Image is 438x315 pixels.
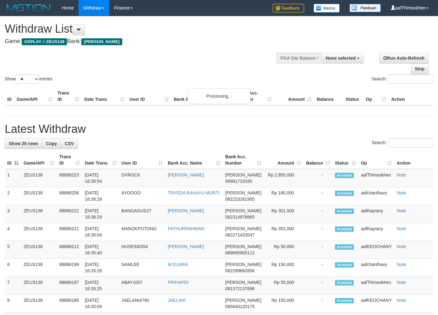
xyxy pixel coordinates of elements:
[225,262,261,267] span: [PERSON_NAME]
[359,187,394,205] td: aafchanthavy
[168,226,204,231] a: FATHURRAHMAN
[225,286,255,291] span: Copy 081372137688 to clipboard
[397,262,406,267] a: Note
[225,280,261,285] span: [PERSON_NAME]
[335,280,354,285] span: Accepted
[304,241,332,259] td: -
[304,169,332,187] td: -
[335,262,354,268] span: Accepted
[264,277,304,295] td: Rp 55,000
[5,87,14,105] th: ID
[188,88,250,104] div: Processing...
[57,295,82,312] td: 88886186
[168,244,204,249] a: [PERSON_NAME]
[21,169,57,187] td: ZEUS138
[363,87,389,105] th: Op
[359,259,394,277] td: aafchanthavy
[21,259,57,277] td: ZEUS138
[264,205,304,223] td: Rp 301,500
[397,280,406,285] a: Note
[119,241,165,259] td: HUSEIN0204
[21,187,57,205] td: ZEUS138
[225,190,261,195] span: [PERSON_NAME]
[65,141,74,146] span: CSV
[119,223,165,241] td: MANOKPOTONG
[372,74,433,84] label: Search:
[379,53,429,63] a: Run Auto-Refresh
[81,38,122,45] span: [PERSON_NAME]
[5,169,21,187] td: 1
[5,151,21,169] th: ID: activate to sort column descending
[5,138,42,149] a: Show 25 rows
[335,226,354,232] span: Accepted
[335,298,354,303] span: Accepted
[389,87,433,105] th: Action
[225,208,261,213] span: [PERSON_NAME]
[5,223,21,241] td: 4
[5,3,52,13] img: MOTION_logo.png
[304,205,332,223] td: -
[225,197,255,202] span: Copy 082223281955 to clipboard
[264,241,304,259] td: Rp 50,000
[225,250,255,255] span: Copy 089695905112 to clipboard
[359,241,394,259] td: aafKEOCHANY
[314,4,340,13] img: Button%20Memo.svg
[21,277,57,295] td: ZEUS138
[274,87,314,105] th: Amount
[57,151,82,169] th: Trans ID: activate to sort column ascending
[304,259,332,277] td: -
[119,277,165,295] td: ABAY1007
[411,63,429,74] a: Stop
[335,244,354,250] span: Accepted
[119,259,165,277] td: NAMLEE
[57,277,82,295] td: 88886197
[359,295,394,312] td: aafKEOCHANY
[5,23,286,35] h1: Withdraw List
[225,244,261,249] span: [PERSON_NAME]
[82,151,119,169] th: Date Trans.: activate to sort column ascending
[22,38,67,45] span: OXPLAY > ZEUS138
[5,259,21,277] td: 6
[225,232,255,237] span: Copy 082271432047 to clipboard
[57,223,82,241] td: 88886221
[168,262,188,267] a: M ELMAN
[14,87,55,105] th: Game/API
[5,205,21,223] td: 3
[5,74,52,84] label: Show entries
[21,223,57,241] td: ZEUS138
[57,241,82,259] td: 88886212
[335,173,354,178] span: Accepted
[171,87,234,105] th: Bank Acc. Name
[119,187,165,205] td: AYOOOO
[359,169,394,187] td: aafThimsokhen
[264,169,304,187] td: Rp 2,850,000
[82,87,127,105] th: Date Trans.
[223,151,264,169] th: Bank Acc. Number: activate to sort column ascending
[304,187,332,205] td: -
[397,298,406,303] a: Note
[21,205,57,223] td: ZEUS138
[46,141,57,146] span: Copy
[234,87,274,105] th: Bank Acc. Number
[225,215,255,220] span: Copy 082314978865 to clipboard
[225,226,261,231] span: [PERSON_NAME]
[168,172,204,177] a: [PERSON_NAME]
[335,209,354,214] span: Accepted
[397,190,406,195] a: Note
[5,241,21,259] td: 5
[5,277,21,295] td: 7
[389,138,433,148] input: Search:
[9,141,38,146] span: Show 25 rows
[57,205,82,223] td: 88886222
[165,151,223,169] th: Bank Acc. Name: activate to sort column ascending
[397,244,406,249] a: Note
[168,298,186,303] a: JAELANI
[168,208,204,213] a: [PERSON_NAME]
[264,259,304,277] td: Rp 150,000
[5,187,21,205] td: 2
[276,53,322,63] div: PGA Site Balance /
[119,205,165,223] td: BANGAGUS27
[61,138,78,149] a: CSV
[82,205,119,223] td: [DATE] 16:36:29
[359,277,394,295] td: aafThimsokhen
